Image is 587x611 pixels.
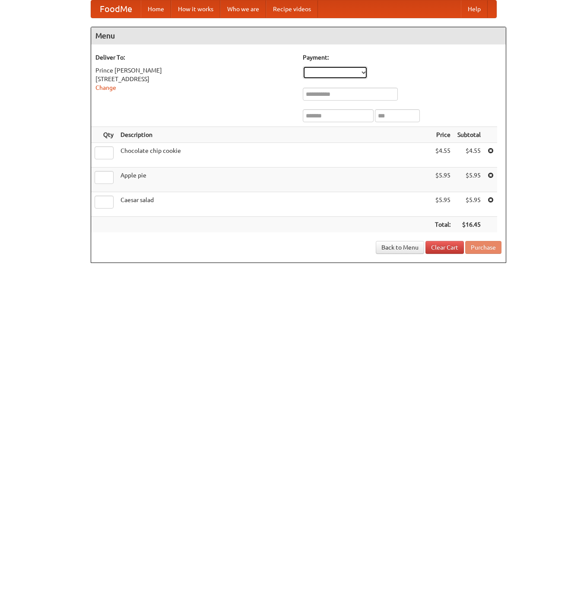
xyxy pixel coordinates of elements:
button: Purchase [465,241,501,254]
td: Apple pie [117,168,432,192]
h5: Deliver To: [95,53,294,62]
td: $5.95 [432,168,454,192]
th: Description [117,127,432,143]
a: Back to Menu [376,241,424,254]
a: Home [141,0,171,18]
td: Caesar salad [117,192,432,217]
h4: Menu [91,27,506,44]
a: Clear Cart [425,241,464,254]
div: [STREET_ADDRESS] [95,75,294,83]
th: Total: [432,217,454,233]
h5: Payment: [303,53,501,62]
th: Price [432,127,454,143]
td: $5.95 [454,168,484,192]
th: $16.45 [454,217,484,233]
td: $5.95 [432,192,454,217]
div: Prince [PERSON_NAME] [95,66,294,75]
td: $5.95 [454,192,484,217]
th: Subtotal [454,127,484,143]
a: Recipe videos [266,0,318,18]
td: Chocolate chip cookie [117,143,432,168]
a: FoodMe [91,0,141,18]
a: Help [461,0,488,18]
td: $4.55 [432,143,454,168]
a: Change [95,84,116,91]
th: Qty [91,127,117,143]
a: Who we are [220,0,266,18]
td: $4.55 [454,143,484,168]
a: How it works [171,0,220,18]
